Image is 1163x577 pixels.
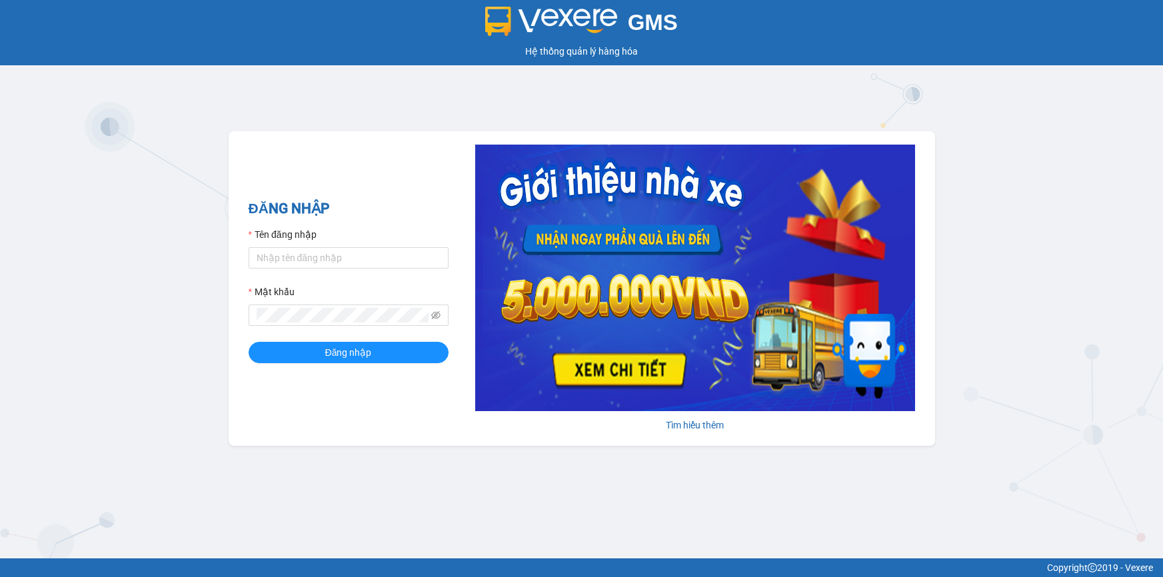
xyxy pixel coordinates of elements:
input: Tên đăng nhập [249,247,449,269]
img: banner-0 [475,145,915,411]
label: Mật khẩu [249,285,295,299]
label: Tên đăng nhập [249,227,317,242]
div: Tìm hiểu thêm [475,418,915,432]
div: Hệ thống quản lý hàng hóa [3,44,1160,59]
h2: ĐĂNG NHẬP [249,198,449,220]
span: eye-invisible [431,310,441,320]
span: Đăng nhập [325,345,372,360]
div: Copyright 2019 - Vexere [10,560,1153,575]
span: GMS [628,10,678,35]
input: Mật khẩu [257,308,429,322]
a: GMS [485,20,678,31]
span: copyright [1088,563,1097,572]
img: logo 2 [485,7,617,36]
button: Đăng nhập [249,342,449,363]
